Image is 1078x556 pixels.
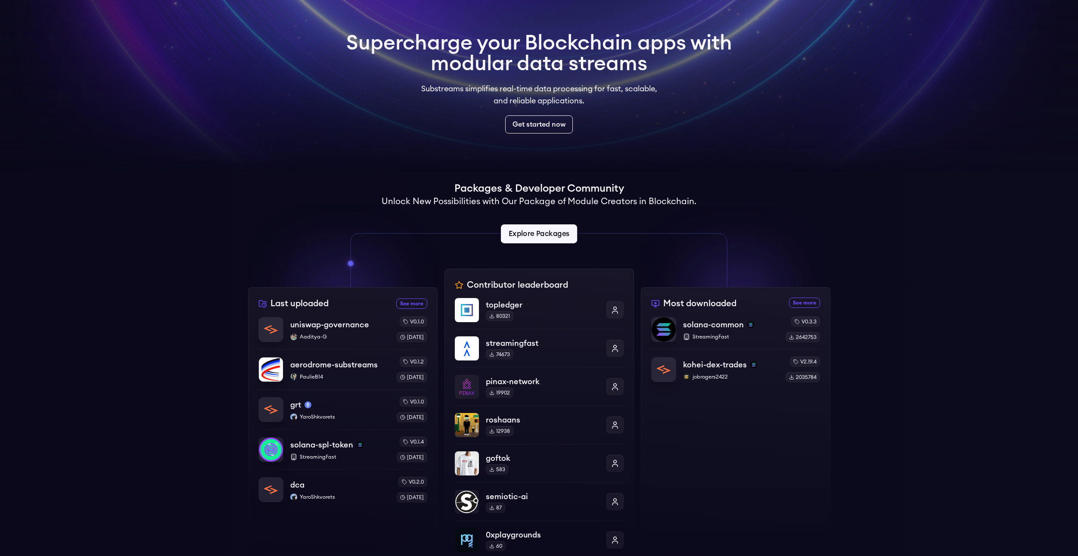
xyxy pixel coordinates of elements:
p: YaroShkvorets [290,494,390,500]
p: solana-spl-token [290,439,353,451]
img: solana [357,441,363,448]
p: grt [290,399,301,411]
img: aerodrome-substreams [259,357,283,382]
h2: Unlock New Possibilities with Our Package of Module Creators in Blockchain. [382,196,696,208]
a: solana-spl-tokensolana-spl-tokensolanaStreamingFastv0.1.4[DATE] [258,429,427,469]
img: topledger [455,298,479,322]
p: YaroShkvorets [290,413,390,420]
a: aerodrome-substreamsaerodrome-substreamsPaulieB14PaulieB14v0.1.2[DATE] [258,349,427,389]
p: streamingfast [486,337,600,349]
div: 74673 [486,349,513,360]
p: StreamingFast [290,453,390,460]
p: kohei-dex-trades [683,359,747,371]
img: roshaans [455,413,479,437]
a: kohei-dex-tradeskohei-dex-tradessolanajobrogers2422jobrogers2422v2.19.42035784 [651,349,820,382]
div: 87 [486,503,505,513]
a: grtgrtmainnetYaroShkvoretsYaroShkvoretsv0.1.0[DATE] [258,389,427,429]
img: Aaditya-G [290,333,297,340]
img: solana-spl-token [259,438,283,462]
div: v0.2.0 [398,477,427,487]
a: Explore Packages [501,224,577,243]
img: solana [747,321,754,328]
div: 19902 [486,388,513,398]
p: jobrogers2422 [683,373,779,380]
div: [DATE] [397,452,427,463]
p: 0xplaygrounds [486,529,600,541]
img: mainnet [304,401,311,408]
img: PaulieB14 [290,373,297,380]
p: PaulieB14 [290,373,390,380]
div: 2642753 [786,332,820,342]
a: dcadcaYaroShkvoretsYaroShkvoretsv0.2.0[DATE] [258,469,427,503]
a: topledgertopledger80321 [455,298,624,329]
img: goftok [455,451,479,475]
p: Aaditya-G [290,333,390,340]
p: pinax-network [486,376,600,388]
a: See more recently uploaded packages [396,298,427,309]
p: aerodrome-substreams [290,359,378,371]
p: roshaans [486,414,600,426]
div: [DATE] [397,372,427,382]
div: 60 [486,541,506,551]
p: Substreams simplifies real-time data processing for fast, scalable, and reliable applications. [415,83,663,107]
a: semiotic-aisemiotic-ai87 [455,482,624,521]
a: solana-commonsolana-commonsolanaStreamingFastv0.3.32642753 [651,317,820,349]
div: v2.19.4 [790,357,820,367]
div: v0.1.0 [400,397,427,407]
img: dca [259,478,283,502]
div: 583 [486,464,509,475]
img: grt [259,398,283,422]
img: YaroShkvorets [290,413,297,420]
div: v0.1.2 [400,357,427,367]
div: 80321 [486,311,513,321]
p: StreamingFast [683,333,779,340]
a: 0xplaygrounds0xplaygrounds60 [455,521,624,552]
h1: Supercharge your Blockchain apps with modular data streams [346,33,732,74]
img: streamingfast [455,336,479,360]
a: roshaansroshaans12938 [455,406,624,444]
p: dca [290,479,304,491]
div: v0.1.0 [400,317,427,327]
p: semiotic-ai [486,491,600,503]
img: pinax-network [455,375,479,399]
a: uniswap-governanceuniswap-governanceAaditya-GAaditya-Gv0.1.0[DATE] [258,317,427,349]
img: jobrogers2422 [683,373,690,380]
img: YaroShkvorets [290,494,297,500]
div: v0.3.3 [791,317,820,327]
a: pinax-networkpinax-network19902 [455,367,624,406]
h1: Packages & Developer Community [454,182,624,196]
a: streamingfaststreamingfast74673 [455,329,624,367]
a: goftokgoftok583 [455,444,624,482]
p: topledger [486,299,600,311]
div: [DATE] [397,412,427,422]
img: semiotic-ai [455,490,479,514]
img: kohei-dex-trades [652,357,676,382]
a: Get started now [505,115,573,134]
img: solana-common [652,317,676,342]
div: [DATE] [397,492,427,503]
div: v0.1.4 [400,437,427,447]
div: [DATE] [397,332,427,342]
p: uniswap-governance [290,319,369,331]
img: uniswap-governance [259,317,283,342]
img: 0xplaygrounds [455,528,479,552]
img: solana [750,361,757,368]
div: 2035784 [786,372,820,382]
p: solana-common [683,319,744,331]
a: See more most downloaded packages [789,298,820,308]
p: goftok [486,452,600,464]
div: 12938 [486,426,513,436]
